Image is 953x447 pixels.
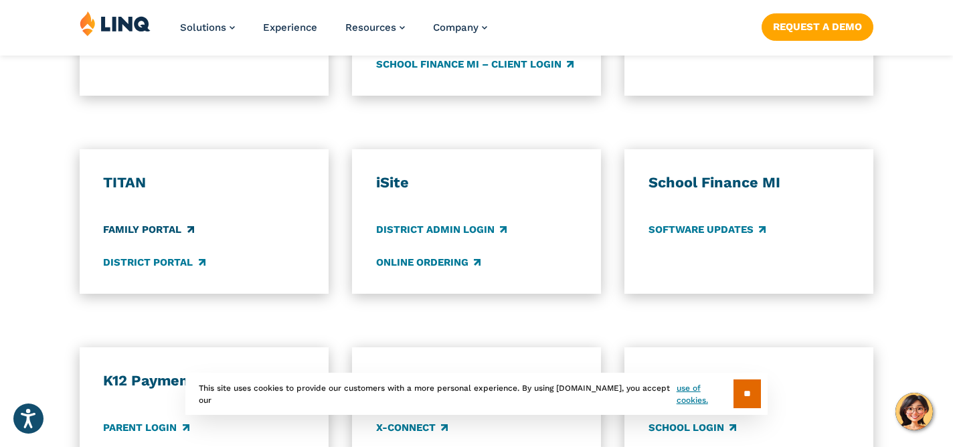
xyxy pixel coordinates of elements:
[376,173,577,192] h3: iSite
[103,371,304,390] h3: K12 Payments Center
[103,173,304,192] h3: TITAN
[648,371,849,390] h3: Script
[895,393,933,430] button: Hello, have a question? Let’s chat.
[180,21,226,33] span: Solutions
[103,222,193,237] a: Family Portal
[433,21,487,33] a: Company
[345,21,396,33] span: Resources
[762,11,873,40] nav: Button Navigation
[376,255,481,270] a: Online Ordering
[180,11,487,55] nav: Primary Navigation
[376,57,574,72] a: School Finance MI – Client Login
[345,21,405,33] a: Resources
[648,222,766,237] a: Software Updates
[185,373,768,415] div: This site uses cookies to provide our customers with a more personal experience. By using [DOMAIN...
[648,173,849,192] h3: School Finance MI
[433,21,479,33] span: Company
[180,21,235,33] a: Solutions
[376,371,577,390] h3: Specialized Data Systems
[762,13,873,40] a: Request a Demo
[103,255,205,270] a: District Portal
[677,382,733,406] a: use of cookies.
[263,21,317,33] a: Experience
[80,11,151,36] img: LINQ | K‑12 Software
[376,222,507,237] a: District Admin Login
